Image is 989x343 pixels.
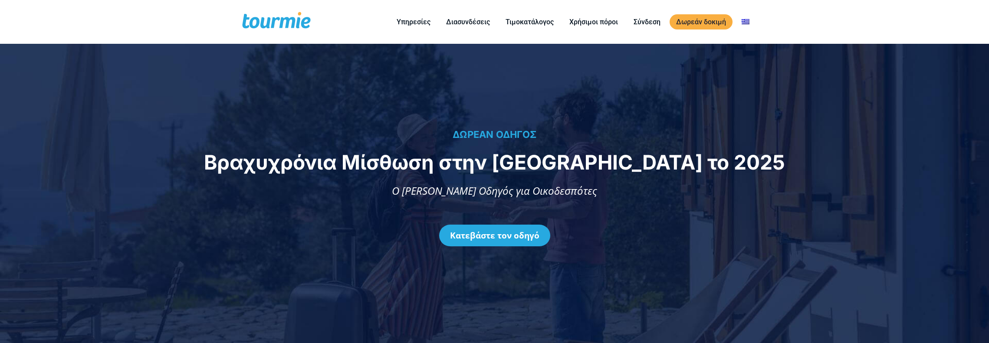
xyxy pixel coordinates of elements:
[563,16,624,27] a: Χρήσιμοι πόροι
[440,16,496,27] a: Διασυνδέσεις
[204,150,785,174] span: Βραχυχρόνια Μίσθωση στην [GEOGRAPHIC_DATA] το 2025
[392,183,597,198] span: Ο [PERSON_NAME] Οδηγός για Οικοδεσπότες
[499,16,560,27] a: Τιμοκατάλογος
[453,129,536,140] span: ΔΩΡΕΑΝ ΟΔΗΓΟΣ
[390,16,437,27] a: Υπηρεσίες
[439,225,550,246] a: Κατεβάστε τον οδηγό
[670,14,733,29] a: Δωρεάν δοκιμή
[735,16,756,27] a: Αλλαγή σε
[627,16,667,27] a: Σύνδεση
